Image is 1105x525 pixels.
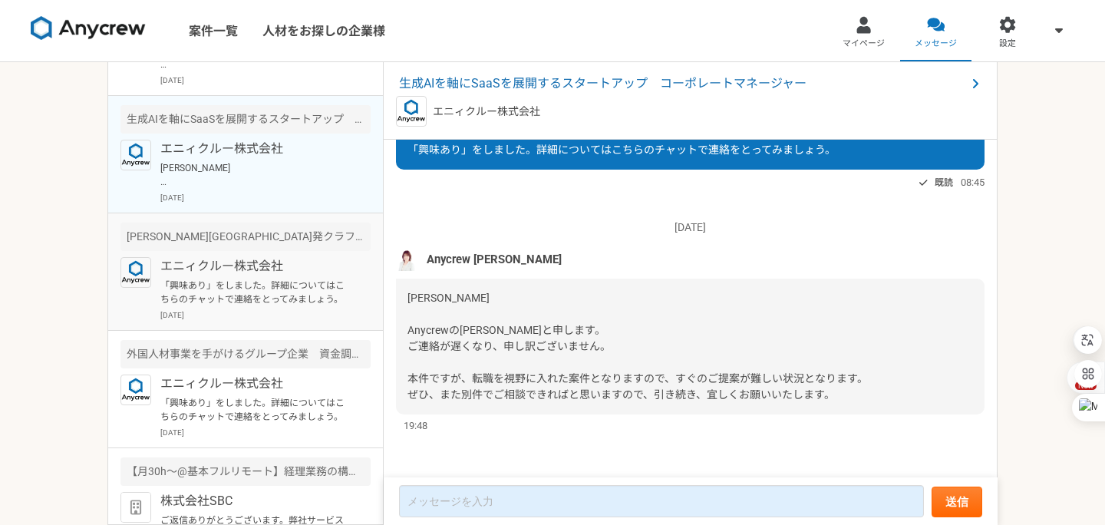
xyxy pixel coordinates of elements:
p: エニィクルー株式会社 [160,140,350,158]
p: [PERSON_NAME] Anycrewの[PERSON_NAME]と申します。 ご連絡が遅くなり、申し訳ございません。 本件ですが、転職を視野に入れた案件となりますので、すぐのご提案が難しい... [160,161,350,189]
span: 19:48 [404,418,427,433]
img: logo_text_blue_01.png [120,375,151,405]
div: 生成AIを軸にSaaSを展開するスタートアップ コーポレートマネージャー [120,105,371,134]
span: 設定 [999,38,1016,50]
span: 08:45 [961,175,985,190]
img: 8DqYSo04kwAAAAASUVORK5CYII= [31,16,146,41]
p: エニィクルー株式会社 [433,104,540,120]
span: 生成AIを軸にSaaSを展開するスタートアップ コーポレートマネージャー [399,74,966,93]
div: 【月30h～@基本フルリモート】経理業務の構築サポートができる経理のプロ募集 [120,457,371,486]
img: logo_text_blue_01.png [120,257,151,288]
img: default_org_logo-42cde973f59100197ec2c8e796e4974ac8490bb5b08a0eb061ff975e4574aa76.png [120,492,151,523]
p: 「興味あり」をしました。詳細についてはこちらのチャットで連絡をとってみましょう。 [160,396,350,424]
span: マイページ [843,38,885,50]
p: [DATE] [396,220,985,236]
p: [DATE] [160,309,371,321]
span: [PERSON_NAME] Anycrewの[PERSON_NAME]と申します。 ご連絡が遅くなり、申し訳ございません。 本件ですが、転職を視野に入れた案件となりますので、すぐのご提案が難しい... [407,292,868,401]
img: logo_text_blue_01.png [396,96,427,127]
p: [DATE] [160,192,371,203]
p: 「興味あり」をしました。詳細についてはこちらのチャットで連絡をとってみましょう。 [160,279,350,306]
span: 既読 [935,173,953,192]
img: logo_text_blue_01.png [120,140,151,170]
p: エニィクルー株式会社 [160,257,350,276]
p: 株式会社SBC [160,492,350,510]
div: [PERSON_NAME][GEOGRAPHIC_DATA]発クラフトビールを手がけるベンチャー 財務戦略 [120,223,371,251]
button: 送信 [932,487,982,517]
div: 外国人材事業を手がけるグループ企業 資金調達を担うCFO [120,340,371,368]
p: [DATE] [160,427,371,438]
span: メッセージ [915,38,957,50]
span: 「興味あり」をしました。詳細についてはこちらのチャットで連絡をとってみましょう。 [407,144,836,156]
span: Anycrew [PERSON_NAME] [427,251,562,268]
p: [DATE] [160,74,371,86]
img: %E5%90%8D%E7%A7%B0%E6%9C%AA%E8%A8%AD%E5%AE%9A%E3%81%AE%E3%83%87%E3%82%B6%E3%82%A4%E3%83%B3__3_.png [396,248,419,271]
p: エニィクルー株式会社 [160,375,350,393]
